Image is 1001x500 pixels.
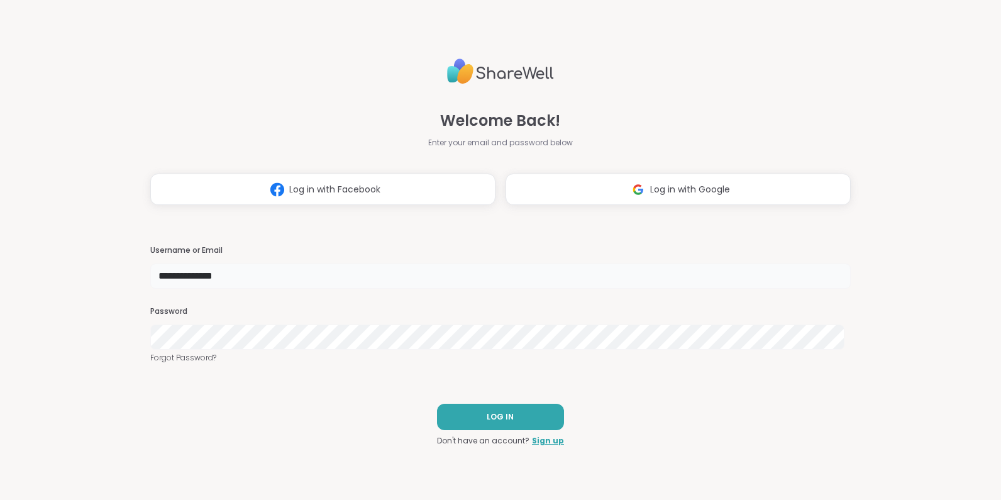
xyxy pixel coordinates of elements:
[447,53,554,89] img: ShareWell Logo
[150,352,851,364] a: Forgot Password?
[487,411,514,423] span: LOG IN
[265,178,289,201] img: ShareWell Logomark
[150,174,495,205] button: Log in with Facebook
[289,183,380,196] span: Log in with Facebook
[532,435,564,447] a: Sign up
[150,245,851,256] h3: Username or Email
[506,174,851,205] button: Log in with Google
[437,404,564,430] button: LOG IN
[437,435,529,447] span: Don't have an account?
[150,306,851,317] h3: Password
[650,183,730,196] span: Log in with Google
[440,109,560,132] span: Welcome Back!
[626,178,650,201] img: ShareWell Logomark
[428,137,573,148] span: Enter your email and password below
